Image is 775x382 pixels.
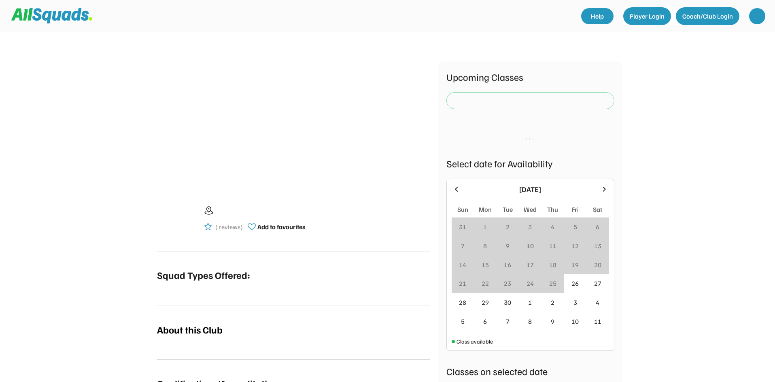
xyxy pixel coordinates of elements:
div: 25 [549,279,556,288]
img: yH5BAEAAAAALAAAAAABAAEAAAIBRAA7 [182,61,405,182]
div: 12 [571,241,579,251]
div: 7 [461,241,465,251]
div: 1 [528,298,532,307]
div: Class available [457,337,493,346]
div: 2 [551,298,554,307]
div: 3 [528,222,532,232]
div: 19 [571,260,579,270]
div: Tue [503,205,513,214]
div: 27 [594,279,601,288]
div: 9 [506,241,510,251]
div: 23 [504,279,511,288]
div: 8 [483,241,487,251]
img: yH5BAEAAAAALAAAAAABAAEAAAIBRAA7 [753,12,761,20]
div: 6 [596,222,599,232]
div: Thu [547,205,558,214]
div: 5 [461,317,465,326]
div: 28 [459,298,466,307]
div: 21 [459,279,466,288]
div: About this Club [157,322,223,337]
div: 4 [596,298,599,307]
div: [DATE] [465,184,595,195]
div: 29 [482,298,489,307]
div: Upcoming Classes [446,70,614,84]
div: 10 [527,241,534,251]
div: 30 [504,298,511,307]
div: Add to favourites [257,222,306,232]
div: 10 [571,317,579,326]
div: 18 [549,260,556,270]
div: Classes on selected date [446,364,614,378]
div: Mon [479,205,492,214]
div: Sun [457,205,468,214]
div: 4 [551,222,554,232]
div: 24 [527,279,534,288]
button: Coach/Club Login [676,7,739,25]
div: 8 [528,317,532,326]
div: 3 [573,298,577,307]
a: Help [581,8,614,24]
div: 13 [594,241,601,251]
div: Squad Types Offered: [157,268,250,282]
div: 22 [482,279,489,288]
div: 31 [459,222,466,232]
div: 1 [483,222,487,232]
div: 14 [459,260,466,270]
div: 7 [506,317,510,326]
div: 16 [504,260,511,270]
div: Wed [524,205,537,214]
div: 9 [551,317,554,326]
div: Sat [593,205,602,214]
img: Squad%20Logo.svg [11,8,92,23]
div: 2 [506,222,510,232]
div: Fri [572,205,579,214]
div: 26 [571,279,579,288]
div: 20 [594,260,601,270]
div: ( reviews) [215,222,243,232]
div: 11 [549,241,556,251]
div: 17 [527,260,534,270]
button: Player Login [623,7,671,25]
div: 5 [573,222,577,232]
div: 11 [594,317,601,326]
div: 15 [482,260,489,270]
div: Select date for Availability [446,156,614,171]
div: 6 [483,317,487,326]
img: yH5BAEAAAAALAAAAAABAAEAAAIBRAA7 [157,198,197,239]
